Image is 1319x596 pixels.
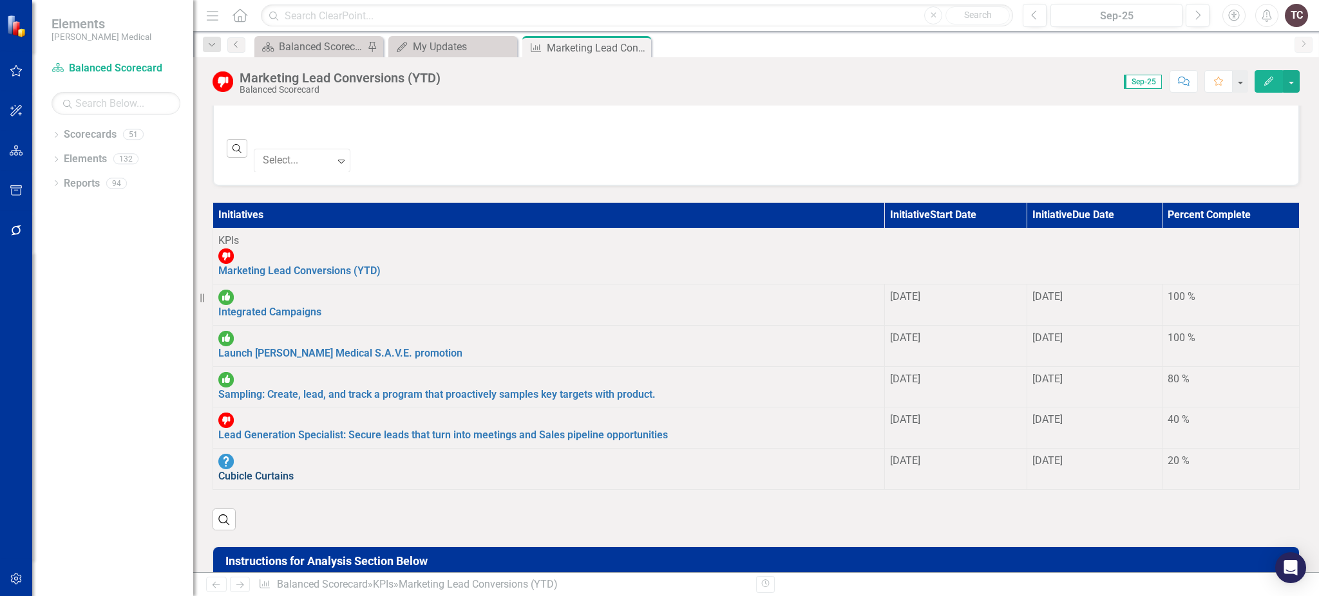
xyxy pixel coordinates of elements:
div: My Updates [413,39,514,55]
div: Initiatives [218,208,879,223]
h3: Instructions for Analysis Section Below [225,555,1291,568]
div: Initiative Due Date [1032,208,1157,223]
td: Double-Click to Edit [885,284,1027,325]
div: Marketing Lead Conversions (YTD) [399,578,558,590]
td: Double-Click to Edit Right Click for Context Menu [213,284,885,325]
span: [DATE] [890,413,920,425]
div: Initiative Start Date [890,208,1021,223]
a: KPIs [373,578,394,590]
td: Double-Click to Edit Right Click for Context Menu [213,325,885,366]
img: On or Above Target [218,290,234,305]
a: Cubicle Curtains [218,470,294,482]
td: Double-Click to Edit Right Click for Context Menu [213,449,885,490]
td: Double-Click to Edit [1027,284,1162,325]
span: [DATE] [1032,290,1063,303]
div: » » [258,577,746,592]
div: Balanced Scorecard Welcome Page [279,39,364,55]
td: Double-Click to Edit [1162,284,1299,325]
button: Search [945,6,1010,24]
a: Scorecards [64,127,117,142]
td: Double-Click to Edit [1162,325,1299,366]
div: 94 [106,178,127,189]
td: Double-Click to Edit Right Click for Context Menu [213,366,885,407]
span: [DATE] [890,373,920,385]
div: Sep-25 [1055,8,1178,24]
a: Balanced Scorecard [277,578,368,590]
a: Balanced Scorecard [52,61,180,76]
span: [DATE] [1032,331,1063,344]
a: My Updates [392,39,514,55]
a: Launch [PERSON_NAME] Medical S.A.V.E. promotion [218,347,462,359]
td: Double-Click to Edit [885,407,1027,449]
a: Balanced Scorecard Welcome Page [258,39,364,55]
span: [DATE] [890,454,920,467]
td: Double-Click to Edit [1162,449,1299,490]
img: Below Target [218,248,234,264]
img: Below Target [213,71,233,92]
a: Marketing Lead Conversions (YTD) [218,265,381,277]
span: Search [964,10,992,20]
span: [DATE] [890,290,920,303]
a: Sampling: Create, lead, and track a program that proactively samples key targets with product. [218,388,656,400]
a: Elements [64,152,107,167]
div: 20 % [1168,454,1294,469]
img: Below Target [218,413,234,428]
div: 51 [123,129,144,140]
td: Double-Click to Edit [885,366,1027,407]
td: Double-Click to Edit [885,325,1027,366]
span: Elements [52,16,151,32]
a: Lead Generation Specialist: Secure leads that turn into meetings and Sales pipeline opportunities [218,429,668,441]
div: Marketing Lead Conversions (YTD) [547,40,648,56]
div: 40 % [1168,413,1294,427]
td: Double-Click to Edit Right Click for Context Menu [213,407,885,449]
img: On or Above Target [218,331,234,346]
td: Double-Click to Edit [1027,407,1162,449]
div: 80 % [1168,372,1294,387]
span: [DATE] [1032,413,1063,425]
td: Double-Click to Edit [1027,366,1162,407]
div: Open Intercom Messenger [1275,552,1306,583]
img: No Information [218,454,234,469]
a: Integrated Campaigns [218,306,321,318]
td: Double-Click to Edit [885,449,1027,490]
div: 132 [113,154,138,165]
span: Sep-25 [1124,75,1162,89]
span: [DATE] [1032,454,1063,467]
td: Double-Click to Edit [1162,407,1299,449]
a: Reports [64,176,100,191]
td: Double-Click to Edit Right Click for Context Menu [213,228,1300,284]
td: Double-Click to Edit [1027,325,1162,366]
img: On or Above Target [218,372,234,387]
input: Search ClearPoint... [261,5,1013,27]
small: [PERSON_NAME] Medical [52,32,151,42]
div: 100 % [1168,290,1294,304]
input: Search Below... [52,92,180,115]
div: 100 % [1168,331,1294,346]
div: Percent Complete [1168,208,1294,223]
div: Balanced Scorecard [240,85,441,95]
button: TC [1285,4,1308,27]
div: KPIs [218,234,1294,248]
span: [DATE] [1032,373,1063,385]
span: [DATE] [890,331,920,344]
td: Double-Click to Edit [1027,449,1162,490]
img: ClearPoint Strategy [6,14,29,37]
td: Double-Click to Edit [1162,366,1299,407]
div: Marketing Lead Conversions (YTD) [240,71,441,85]
button: Sep-25 [1050,4,1182,27]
